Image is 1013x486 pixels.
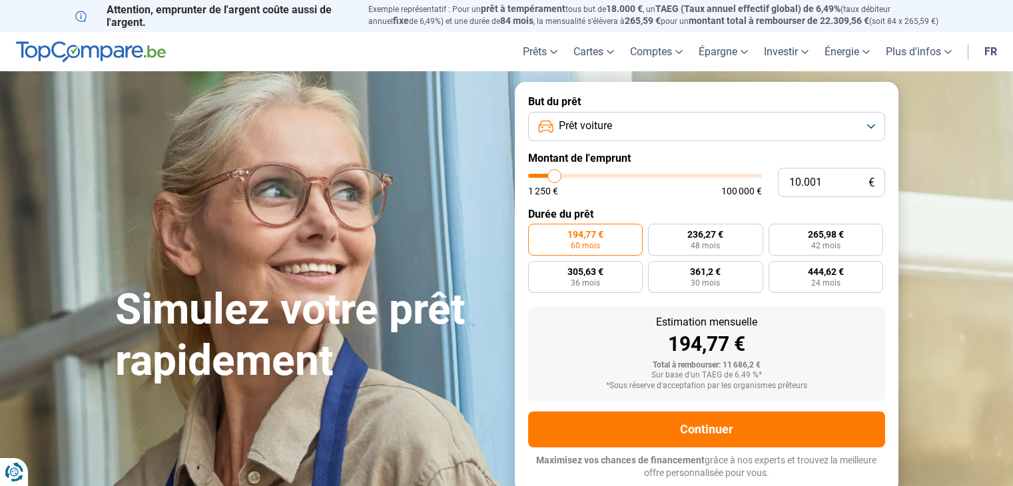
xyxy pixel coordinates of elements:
[721,186,762,196] span: 100 000 €
[622,32,691,71] a: Comptes
[481,3,565,14] span: prêt à tempérament
[75,3,352,29] p: Attention, emprunter de l'argent coûte aussi de l'argent.
[817,32,878,71] a: Énergie
[528,152,885,164] label: Montant de l'emprunt
[808,267,844,276] span: 444,62 €
[571,279,600,287] span: 36 mois
[567,267,603,276] span: 305,63 €
[528,454,885,480] p: grâce à nos experts et trouvez la meilleure offre personnalisée pour vous.
[528,186,558,196] span: 1 250 €
[976,32,1005,71] a: fr
[559,119,612,133] span: Prêt voiture
[690,267,721,276] span: 361,2 €
[528,208,885,220] label: Durée du prêt
[528,95,885,108] label: But du prêt
[500,15,533,26] span: 84 mois
[528,112,885,141] button: Prêt voiture
[625,15,661,26] span: 265,59 €
[756,32,817,71] a: Investir
[687,230,723,239] span: 236,27 €
[689,15,869,26] span: montant total à rembourser de 22.309,56 €
[16,41,166,63] img: TopCompare
[567,230,603,239] span: 194,77 €
[393,15,409,26] span: fixe
[539,361,874,370] div: Total à rembourser: 11 686,2 €
[878,32,960,71] a: Plus d'infos
[368,3,938,27] p: Exemple représentatif : Pour un tous but de , un (taux débiteur annuel de 6,49%) et une durée de ...
[539,317,874,328] div: Estimation mensuelle
[811,242,841,250] span: 42 mois
[539,334,874,354] div: 194,77 €
[808,230,844,239] span: 265,98 €
[539,381,874,391] div: *Sous réserve d'acceptation par les organismes prêteurs
[539,371,874,380] div: Sur base d'un TAEG de 6.49 %*
[565,32,622,71] a: Cartes
[655,3,841,14] span: TAEG (Taux annuel effectif global) de 6,49%
[115,284,499,387] h1: Simulez votre prêt rapidement
[811,279,841,287] span: 24 mois
[528,411,885,447] button: Continuer
[606,3,643,14] span: 18.000 €
[691,279,720,287] span: 30 mois
[515,32,565,71] a: Prêts
[691,32,756,71] a: Épargne
[536,455,705,465] span: Maximisez vos chances de financement
[691,242,720,250] span: 48 mois
[868,177,874,188] span: €
[571,242,600,250] span: 60 mois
